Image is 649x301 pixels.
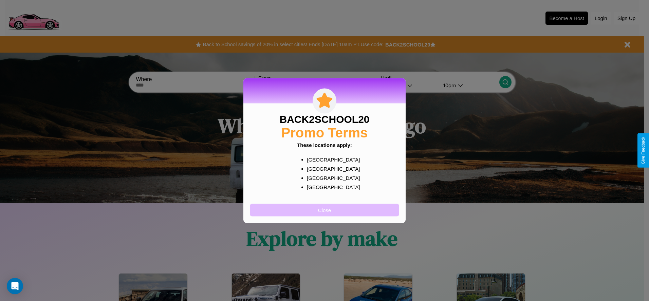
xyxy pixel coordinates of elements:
p: [GEOGRAPHIC_DATA] [307,155,355,164]
button: Close [250,204,399,216]
p: [GEOGRAPHIC_DATA] [307,164,355,173]
h2: Promo Terms [281,125,368,140]
p: [GEOGRAPHIC_DATA] [307,182,355,191]
p: [GEOGRAPHIC_DATA] [307,173,355,182]
div: Open Intercom Messenger [7,278,23,294]
h3: BACK2SCHOOL20 [279,113,369,125]
div: Give Feedback [641,137,646,164]
b: These locations apply: [297,142,352,148]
